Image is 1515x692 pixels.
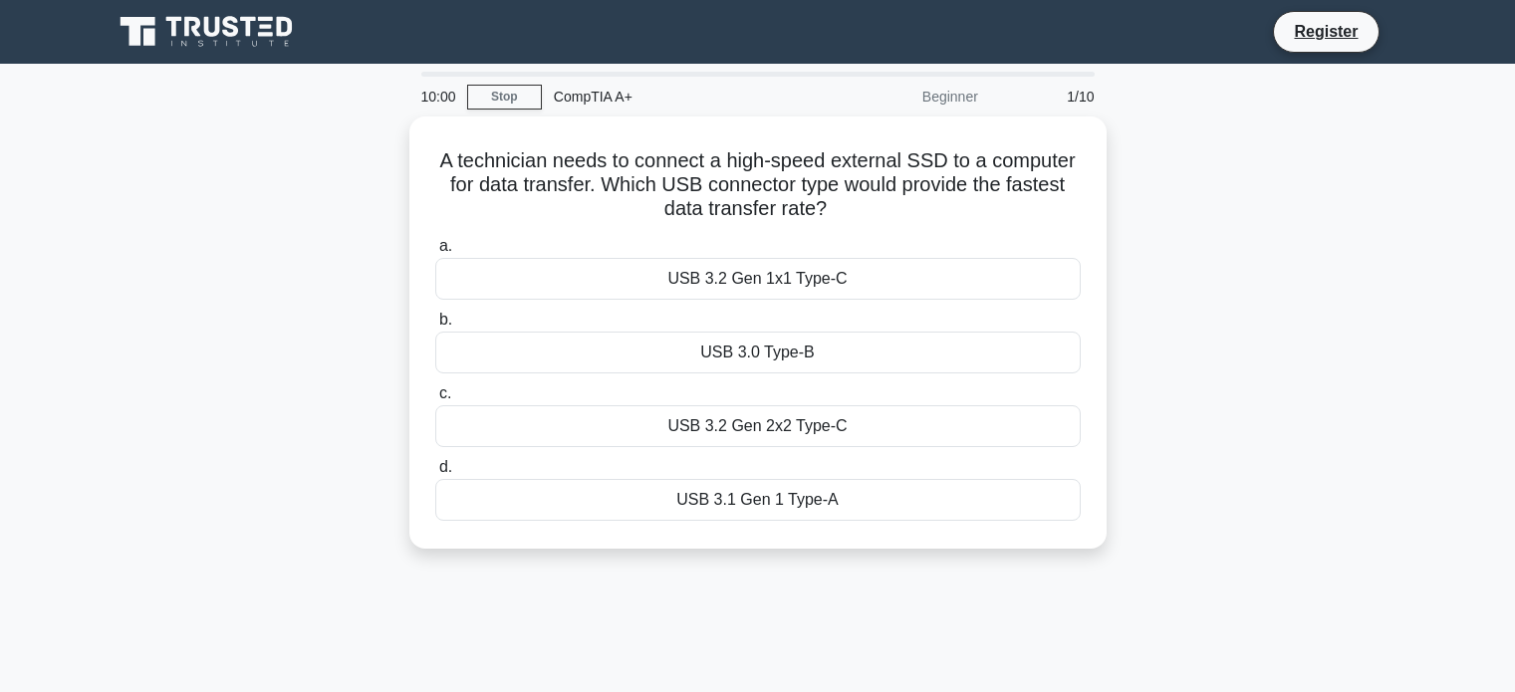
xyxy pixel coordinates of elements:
[990,77,1107,116] div: 1/10
[435,405,1081,447] div: USB 3.2 Gen 2x2 Type-C
[542,77,816,116] div: CompTIA A+
[435,479,1081,521] div: USB 3.1 Gen 1 Type-A
[439,384,451,401] span: c.
[439,311,452,328] span: b.
[816,77,990,116] div: Beginner
[467,85,542,110] a: Stop
[439,458,452,475] span: d.
[439,237,452,254] span: a.
[435,258,1081,300] div: USB 3.2 Gen 1x1 Type-C
[1282,19,1370,44] a: Register
[435,332,1081,373] div: USB 3.0 Type-B
[409,77,467,116] div: 10:00
[433,148,1083,222] h5: A technician needs to connect a high-speed external SSD to a computer for data transfer. Which US...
